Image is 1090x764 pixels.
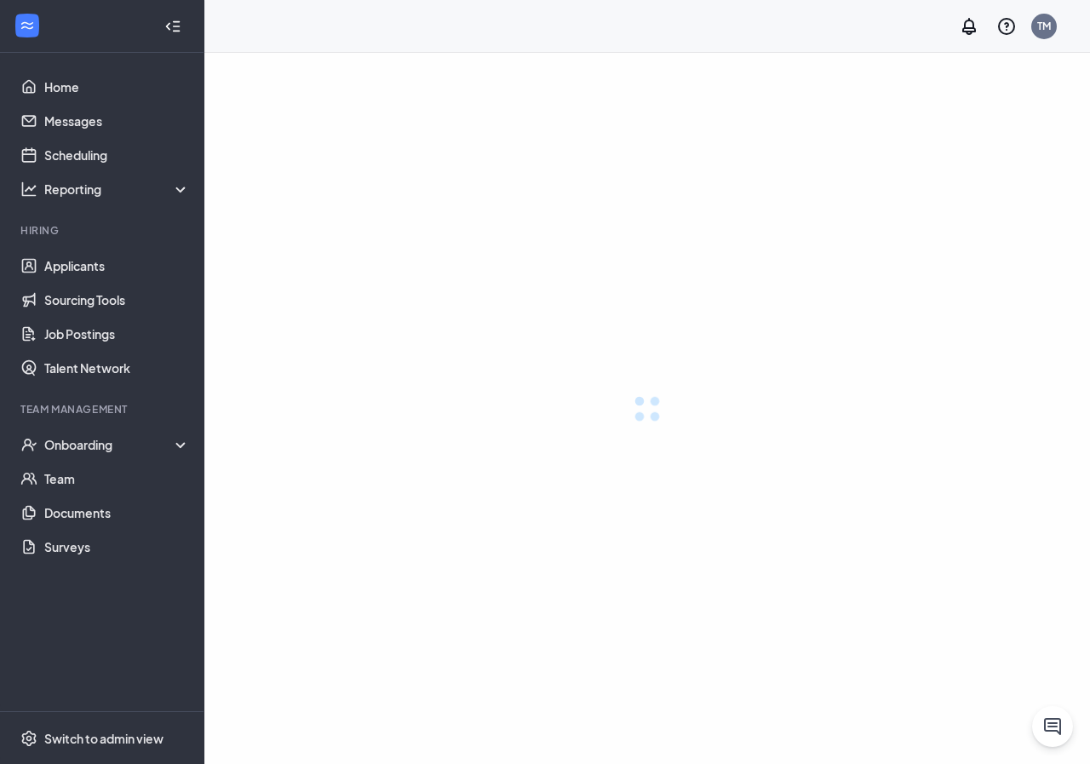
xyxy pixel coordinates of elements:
[44,317,190,351] a: Job Postings
[20,730,37,747] svg: Settings
[44,249,190,283] a: Applicants
[44,462,190,496] a: Team
[20,181,37,198] svg: Analysis
[959,16,979,37] svg: Notifications
[44,496,190,530] a: Documents
[44,530,190,564] a: Surveys
[20,436,37,453] svg: UserCheck
[1042,716,1063,737] svg: ChatActive
[44,436,191,453] div: Onboarding
[44,283,190,317] a: Sourcing Tools
[20,223,186,238] div: Hiring
[1037,19,1051,33] div: TM
[44,181,191,198] div: Reporting
[44,104,190,138] a: Messages
[44,730,163,747] div: Switch to admin view
[19,17,36,34] svg: WorkstreamLogo
[44,351,190,385] a: Talent Network
[164,18,181,35] svg: Collapse
[1032,706,1073,747] button: ChatActive
[20,402,186,416] div: Team Management
[996,16,1017,37] svg: QuestionInfo
[44,138,190,172] a: Scheduling
[44,70,190,104] a: Home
